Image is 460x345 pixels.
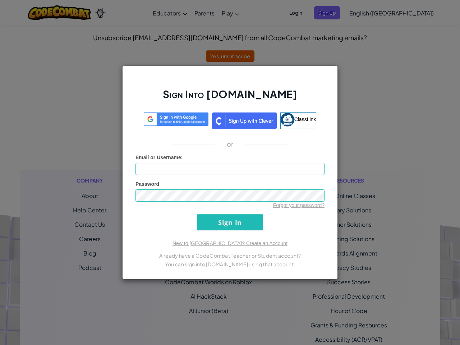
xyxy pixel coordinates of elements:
p: Already have a CodeCombat Teacher or Student account? [135,251,325,260]
label: : [135,154,183,161]
h2: Sign Into [DOMAIN_NAME] [135,87,325,108]
img: classlink-logo-small.png [281,113,294,126]
p: You can sign into [DOMAIN_NAME] using that account. [135,260,325,268]
img: log-in-google-sso.svg [144,112,208,126]
p: or [227,140,234,148]
a: Forgot your password? [273,202,325,208]
img: clever_sso_button@2x.png [212,112,277,129]
span: Password [135,181,159,187]
a: New to [GEOGRAPHIC_DATA]? Create an Account [172,240,287,246]
span: ClassLink [294,116,316,122]
input: Sign In [197,214,263,230]
span: Email or Username [135,155,181,160]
